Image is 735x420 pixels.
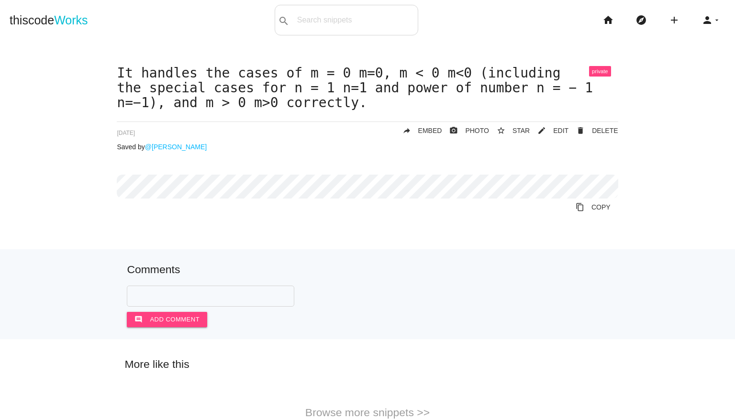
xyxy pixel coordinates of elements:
[713,5,721,35] i: arrow_drop_down
[292,10,418,30] input: Search snippets
[530,122,568,139] a: mode_editEDIT
[512,127,530,134] span: STAR
[117,130,135,136] span: [DATE]
[134,312,143,327] i: comment
[449,122,458,139] i: photo_camera
[553,127,568,134] span: EDIT
[54,13,88,27] span: Works
[117,66,618,110] h1: It handles the cases of m = 0 m=0, m < 0 m<0 (including the special cases for n = 1 n=1 and power...
[576,122,585,139] i: delete
[537,122,546,139] i: mode_edit
[602,5,614,35] i: home
[576,199,584,216] i: content_copy
[568,199,618,216] a: Copy to Clipboard
[442,122,489,139] a: photo_cameraPHOTO
[668,5,680,35] i: add
[635,5,647,35] i: explore
[489,122,530,139] button: star_borderSTAR
[702,5,713,35] i: person
[127,264,608,276] h5: Comments
[418,127,442,134] span: EMBED
[465,127,489,134] span: PHOTO
[497,122,505,139] i: star_border
[117,143,618,151] p: Saved by
[127,312,207,327] button: commentAdd comment
[110,358,624,370] h5: More like this
[278,6,290,36] i: search
[275,5,292,35] button: search
[402,122,411,139] i: reply
[10,5,88,35] a: thiscodeWorks
[568,122,618,139] a: Delete Post
[395,122,442,139] a: replyEMBED
[592,127,618,134] span: DELETE
[145,143,207,151] a: @[PERSON_NAME]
